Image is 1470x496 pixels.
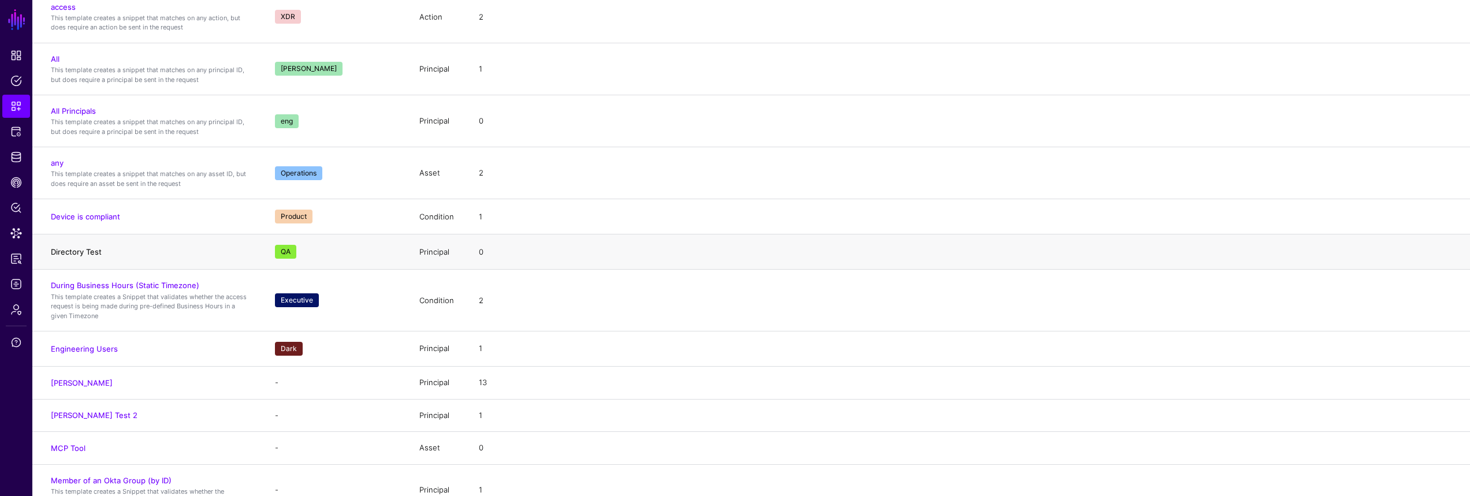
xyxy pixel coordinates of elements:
div: 1 [477,343,485,355]
a: Policies [2,69,30,92]
td: Asset [408,147,467,199]
a: Engineering Users [51,344,118,353]
p: This template creates a snippet that matches on any principal ID, but does require a principal be... [51,65,252,84]
a: During Business Hours (Static Timezone) [51,281,199,290]
a: All Principals [51,106,96,115]
td: 0 [467,432,1470,465]
span: XDR [275,10,301,24]
span: Dark [275,342,303,356]
span: Admin [10,304,22,315]
span: eng [275,114,299,128]
div: 2 [477,295,486,307]
span: Data Lens [10,228,22,239]
a: Reports [2,247,30,270]
a: Snippets [2,95,30,118]
a: Directory Test [51,247,102,256]
a: any [51,158,64,167]
p: This template creates a snippet that matches on any principal ID, but does require a principal be... [51,117,252,136]
span: Policies [10,75,22,87]
td: Condition [408,270,467,331]
a: Device is compliant [51,212,120,221]
a: [PERSON_NAME] Test 2 [51,411,137,420]
div: 1 [477,410,485,422]
span: Identity Data Fabric [10,151,22,163]
a: Protected Systems [2,120,30,143]
div: 1 [477,64,485,75]
td: Principal [408,43,467,95]
td: Principal [408,331,467,367]
p: This template creates a Snippet that validates whether the access request is being made during pr... [51,292,252,321]
a: Dashboard [2,44,30,67]
p: This template creates a snippet that matches on any action, but does require an action be sent in... [51,13,252,32]
span: Executive [275,293,319,307]
span: Logs [10,278,22,290]
div: 2 [477,12,486,23]
span: QA [275,245,296,259]
td: Principal [408,367,467,400]
a: All [51,54,59,64]
div: 1 [477,211,485,223]
td: 0 [467,234,1470,270]
span: Policy Lens [10,202,22,214]
td: - [263,432,408,465]
a: [PERSON_NAME] [51,378,113,387]
a: Admin [2,298,30,321]
a: Member of an Okta Group (by ID) [51,476,172,485]
td: Principal [408,399,467,432]
span: Reports [10,253,22,264]
span: Support [10,337,22,348]
span: Dashboard [10,50,22,61]
span: [PERSON_NAME] [275,62,343,76]
div: 1 [477,484,485,496]
a: Identity Data Fabric [2,146,30,169]
a: MCP Tool [51,443,85,453]
td: Principal [408,234,467,270]
td: Principal [408,95,467,147]
a: Policy Lens [2,196,30,219]
span: Product [275,210,312,223]
div: 13 [477,377,489,389]
a: CAEP Hub [2,171,30,194]
span: Protected Systems [10,126,22,137]
a: access [51,2,76,12]
td: Asset [408,432,467,465]
td: - [263,367,408,400]
span: Operations [275,166,322,180]
p: This template creates a snippet that matches on any asset ID, but does require an asset be sent i... [51,169,252,188]
a: Data Lens [2,222,30,245]
span: CAEP Hub [10,177,22,188]
td: 0 [467,95,1470,147]
td: Condition [408,199,467,234]
a: Logs [2,273,30,296]
span: Snippets [10,100,22,112]
a: SGNL [7,7,27,32]
div: 2 [477,167,486,179]
td: - [263,399,408,432]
